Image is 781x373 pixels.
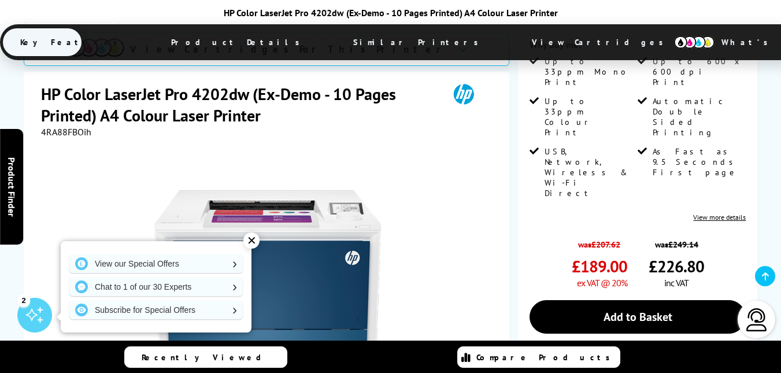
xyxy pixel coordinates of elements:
span: was [572,233,627,250]
span: Up to 600 x 600 dpi Print [653,56,743,87]
span: As Fast as 9.5 Seconds First page [653,146,743,178]
span: £189.00 [572,256,627,277]
span: Up to 33ppm Mono Print [545,56,635,87]
span: Up to 33ppm Colour Print [545,96,635,138]
a: View our Special Offers [69,254,243,273]
strike: £249.14 [668,239,698,250]
span: Key Features [3,28,141,56]
span: Product Details [154,28,323,56]
img: HP [437,83,490,105]
span: 4RA88FBOih [41,126,91,138]
span: inc VAT [664,277,689,289]
strike: £207.62 [591,239,620,250]
a: Subscribe for Special Offers [69,301,243,319]
span: View Cartridges [515,27,691,57]
span: Compare Products [476,352,616,363]
span: Recently Viewed [142,352,273,363]
span: £226.80 [649,256,704,277]
span: USB, Network, Wireless & Wi-Fi Direct [545,146,635,198]
a: Add to Basket [530,300,746,334]
span: Similar Printers [336,28,502,56]
span: ex VAT @ 20% [577,277,627,289]
a: View more details [693,213,746,221]
h1: HP Color LaserJet Pro 4202dw (Ex-Demo - 10 Pages Printed) A4 Colour Laser Printer [41,83,438,126]
div: ✕ [243,232,260,249]
div: 2 [17,294,30,306]
img: cmyk-icon.svg [674,36,715,49]
a: Compare Products [457,346,620,368]
span: Product Finder [6,157,17,216]
a: Recently Viewed [124,346,287,368]
span: was [649,233,704,250]
a: Chat to 1 of our 30 Experts [69,278,243,296]
span: Automatic Double Sided Printing [653,96,743,138]
img: user-headset-light.svg [745,308,768,331]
